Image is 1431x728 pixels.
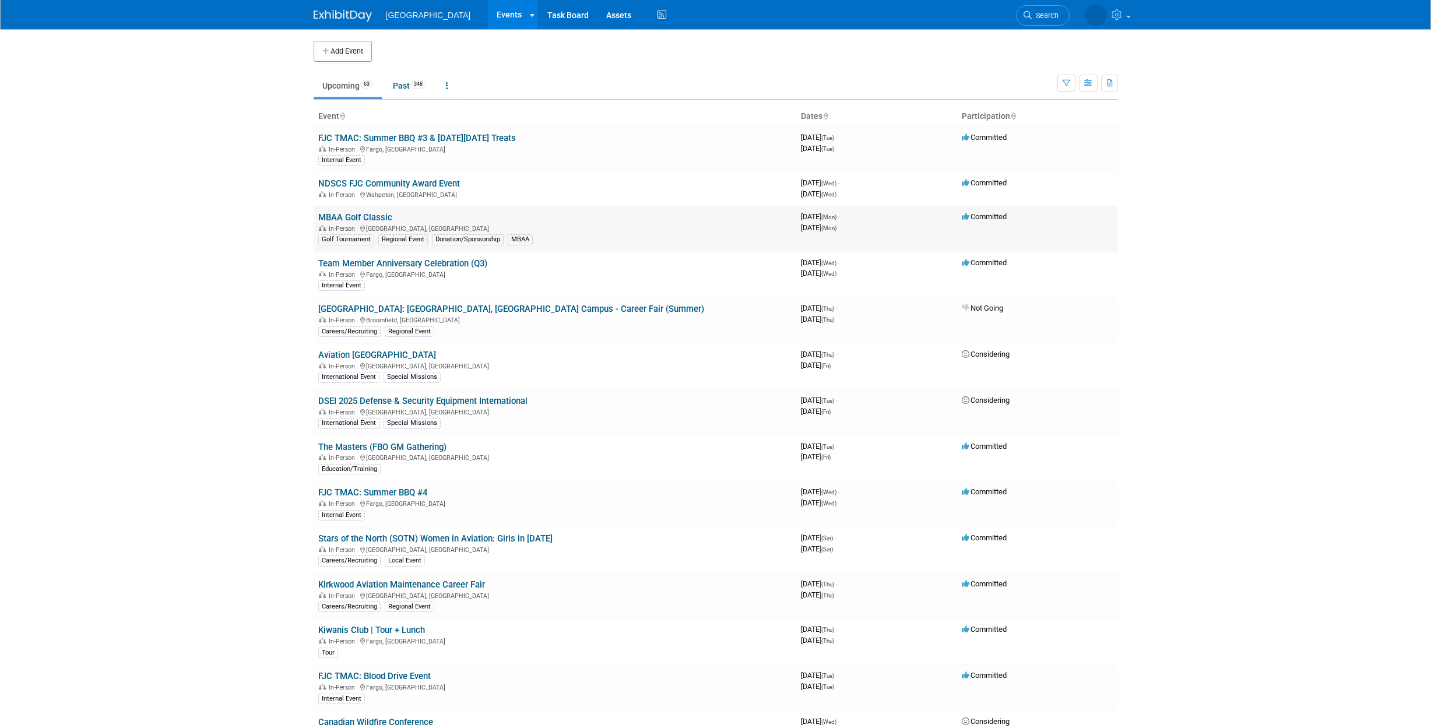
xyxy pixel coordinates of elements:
[838,178,840,187] span: -
[821,135,834,141] span: (Tue)
[319,500,326,506] img: In-Person Event
[835,533,836,542] span: -
[432,234,504,245] div: Donation/Sponsorship
[801,625,838,634] span: [DATE]
[836,579,838,588] span: -
[318,671,431,681] a: FJC TMAC: Blood Drive Event
[801,212,840,221] span: [DATE]
[957,107,1118,126] th: Participation
[821,489,836,495] span: (Wed)
[329,638,358,645] span: In-Person
[318,304,704,314] a: [GEOGRAPHIC_DATA]: [GEOGRAPHIC_DATA], [GEOGRAPHIC_DATA] Campus - Career Fair (Summer)
[836,304,838,312] span: -
[386,10,471,20] span: [GEOGRAPHIC_DATA]
[318,258,487,269] a: Team Member Anniversary Celebration (Q3)
[962,579,1007,588] span: Committed
[801,636,834,645] span: [DATE]
[318,234,374,245] div: Golf Tournament
[821,180,836,187] span: (Wed)
[801,452,831,461] span: [DATE]
[318,280,365,291] div: Internal Event
[329,546,358,554] span: In-Person
[318,418,379,428] div: International Event
[319,409,326,414] img: In-Person Event
[385,602,434,612] div: Regional Event
[796,107,957,126] th: Dates
[821,409,831,415] span: (Fri)
[318,144,792,153] div: Fargo, [GEOGRAPHIC_DATA]
[821,673,834,679] span: (Tue)
[318,510,365,520] div: Internal Event
[821,546,833,553] span: (Sat)
[1010,111,1016,121] a: Sort by Participation Type
[821,581,834,588] span: (Thu)
[821,535,833,541] span: (Sat)
[962,178,1007,187] span: Committed
[318,555,381,566] div: Careers/Recruiting
[318,464,381,474] div: Education/Training
[962,350,1010,358] span: Considering
[329,684,358,691] span: In-Person
[329,271,358,279] span: In-Person
[821,225,836,231] span: (Mon)
[962,625,1007,634] span: Committed
[360,80,373,89] span: 63
[821,305,834,312] span: (Thu)
[329,316,358,324] span: In-Person
[314,75,382,97] a: Upcoming63
[821,500,836,507] span: (Wed)
[385,555,425,566] div: Local Event
[318,625,425,635] a: Kiwanis Club | Tour + Lunch
[801,671,838,680] span: [DATE]
[318,315,792,324] div: Broomfield, [GEOGRAPHIC_DATA]
[318,212,392,223] a: MBAA Golf Classic
[801,223,836,232] span: [DATE]
[1085,4,1107,26] img: Darren Hall
[318,498,792,508] div: Fargo, [GEOGRAPHIC_DATA]
[378,234,428,245] div: Regional Event
[318,452,792,462] div: [GEOGRAPHIC_DATA], [GEOGRAPHIC_DATA]
[318,694,365,704] div: Internal Event
[801,407,831,416] span: [DATE]
[319,225,326,231] img: In-Person Event
[319,592,326,598] img: In-Person Event
[962,442,1007,451] span: Committed
[329,146,358,153] span: In-Person
[319,638,326,643] img: In-Person Event
[329,225,358,233] span: In-Person
[801,258,840,267] span: [DATE]
[318,361,792,370] div: [GEOGRAPHIC_DATA], [GEOGRAPHIC_DATA]
[319,363,326,368] img: In-Person Event
[962,258,1007,267] span: Committed
[384,418,441,428] div: Special Missions
[318,682,792,691] div: Fargo, [GEOGRAPHIC_DATA]
[319,191,326,197] img: In-Person Event
[801,396,838,405] span: [DATE]
[329,363,358,370] span: In-Person
[822,111,828,121] a: Sort by Start Date
[319,316,326,322] img: In-Person Event
[318,223,792,233] div: [GEOGRAPHIC_DATA], [GEOGRAPHIC_DATA]
[821,719,836,725] span: (Wed)
[318,189,792,199] div: Wahpeton, [GEOGRAPHIC_DATA]
[314,10,372,22] img: ExhibitDay
[821,214,836,220] span: (Mon)
[801,178,840,187] span: [DATE]
[821,454,831,460] span: (Fri)
[314,41,372,62] button: Add Event
[318,487,427,498] a: FJC TMAC: Summer BBQ #4
[319,684,326,690] img: In-Person Event
[318,442,446,452] a: The Masters (FBO GM Gathering)
[339,111,345,121] a: Sort by Event Name
[962,133,1007,142] span: Committed
[318,602,381,612] div: Careers/Recruiting
[962,212,1007,221] span: Committed
[838,487,840,496] span: -
[962,396,1010,405] span: Considering
[801,579,838,588] span: [DATE]
[318,636,792,645] div: Fargo, [GEOGRAPHIC_DATA]
[962,671,1007,680] span: Committed
[508,234,533,245] div: MBAA
[801,315,834,323] span: [DATE]
[838,212,840,221] span: -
